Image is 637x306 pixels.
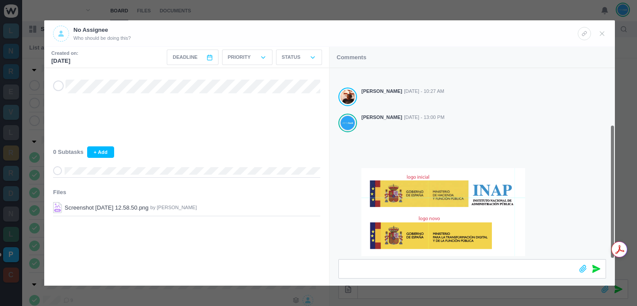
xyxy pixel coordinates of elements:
h3: Files [53,188,320,197]
p: Screenshot [DATE] 12.58.50.png [65,203,149,212]
p: Status [282,54,300,61]
p: by [PERSON_NAME] [150,204,197,211]
p: Priority [228,54,251,61]
p: No Assignee [73,26,131,34]
small: Created on: [51,50,78,57]
button: + Add [87,146,114,158]
span: Deadline [173,54,197,61]
p: Comments [337,53,366,62]
p: [DATE] [51,57,78,65]
span: 0 Subtasks [53,148,84,157]
span: Who should be doing this? [73,34,131,42]
img: Screenshot 2025-09-03 at 12.58.50.png [53,202,62,214]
